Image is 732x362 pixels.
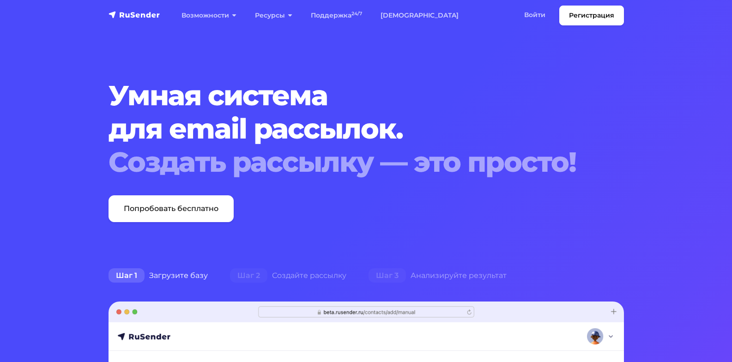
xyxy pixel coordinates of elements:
div: Создайте рассылку [219,266,357,285]
a: Регистрация [559,6,624,25]
span: Шаг 2 [230,268,267,283]
a: [DEMOGRAPHIC_DATA] [371,6,468,25]
a: Поддержка24/7 [302,6,371,25]
div: Загрузите базу [97,266,219,285]
span: Шаг 1 [109,268,145,283]
a: Ресурсы [246,6,302,25]
a: Возможности [172,6,246,25]
a: Войти [515,6,555,24]
h1: Умная система для email рассылок. [109,79,580,179]
a: Попробовать бесплатно [109,195,234,222]
sup: 24/7 [351,11,362,17]
span: Шаг 3 [369,268,406,283]
div: Создать рассылку — это просто! [109,145,580,179]
img: RuSender [109,10,160,19]
div: Анализируйте результат [357,266,518,285]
